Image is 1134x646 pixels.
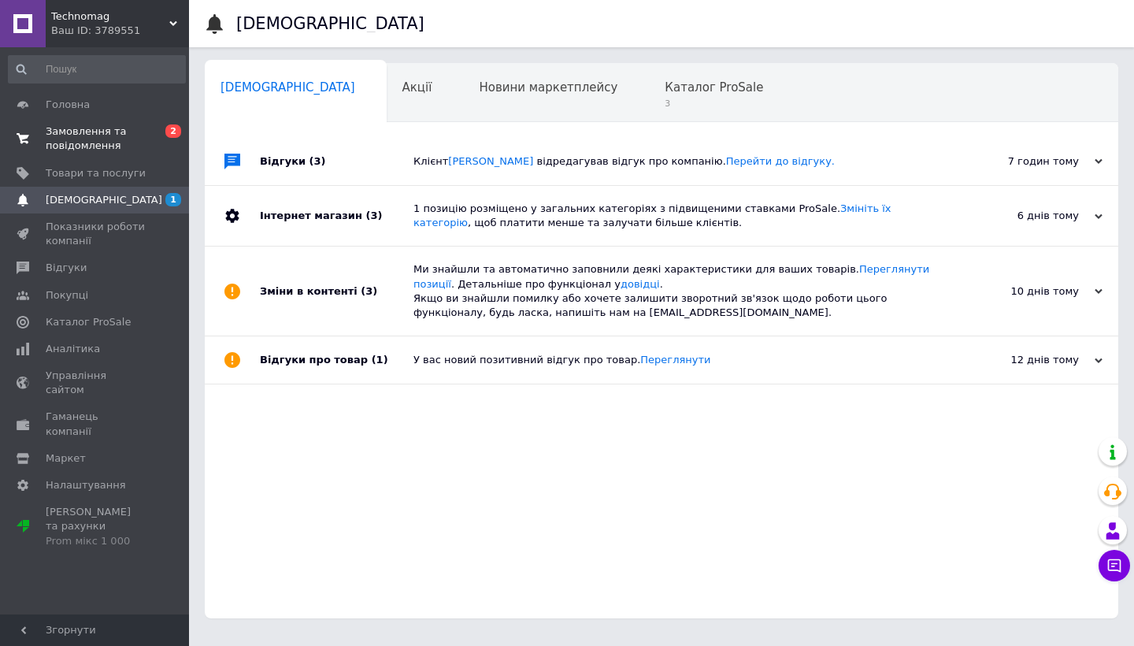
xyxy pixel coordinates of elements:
[665,80,763,95] span: Каталог ProSale
[46,410,146,438] span: Гаманець компанії
[260,186,413,246] div: Інтернет магазин
[46,451,86,466] span: Маркет
[51,24,189,38] div: Ваш ID: 3789551
[46,220,146,248] span: Показники роботи компанії
[46,193,162,207] span: [DEMOGRAPHIC_DATA]
[365,210,382,221] span: (3)
[8,55,186,84] input: Пошук
[46,369,146,397] span: Управління сайтом
[51,9,169,24] span: Technomag
[413,202,945,230] div: 1 позицію розміщено у загальних категоріях з підвищеними ставками ProSale. , щоб платити менше та...
[46,534,146,548] div: Prom мікс 1 000
[46,124,146,153] span: Замовлення та повідомлення
[372,354,388,366] span: (1)
[46,288,88,303] span: Покупці
[413,202,891,228] a: Змініть їх категорію
[46,261,87,275] span: Відгуки
[945,284,1102,299] div: 10 днів тому
[46,98,90,112] span: Головна
[46,505,146,548] span: [PERSON_NAME] та рахунки
[260,138,413,185] div: Відгуки
[537,155,835,167] span: відредагував відгук про компанію.
[46,315,131,329] span: Каталог ProSale
[479,80,617,95] span: Новини маркетплейсу
[165,193,181,206] span: 1
[165,124,181,138] span: 2
[260,247,413,336] div: Зміни в контенті
[448,155,533,167] a: [PERSON_NAME]
[945,353,1102,367] div: 12 днів тому
[46,342,100,356] span: Аналітика
[413,263,929,289] a: Переглянути позиції
[413,155,835,167] span: Клієнт
[236,14,424,33] h1: [DEMOGRAPHIC_DATA]
[220,80,355,95] span: [DEMOGRAPHIC_DATA]
[309,155,326,167] span: (3)
[726,155,835,167] a: Перейти до відгуку.
[413,262,945,320] div: Ми знайшли та автоматично заповнили деякі характеристики для ваших товарів. . Детальніше про функ...
[46,478,126,492] span: Налаштування
[665,98,763,110] span: 3
[621,278,660,290] a: довідці
[413,353,945,367] div: У вас новий позитивний відгук про товар.
[1099,550,1130,581] button: Чат з покупцем
[945,154,1102,169] div: 7 годин тому
[402,80,432,95] span: Акції
[945,209,1102,223] div: 6 днів тому
[640,354,710,366] a: Переглянути
[46,166,146,180] span: Товари та послуги
[361,285,377,297] span: (3)
[260,336,413,384] div: Відгуки про товар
